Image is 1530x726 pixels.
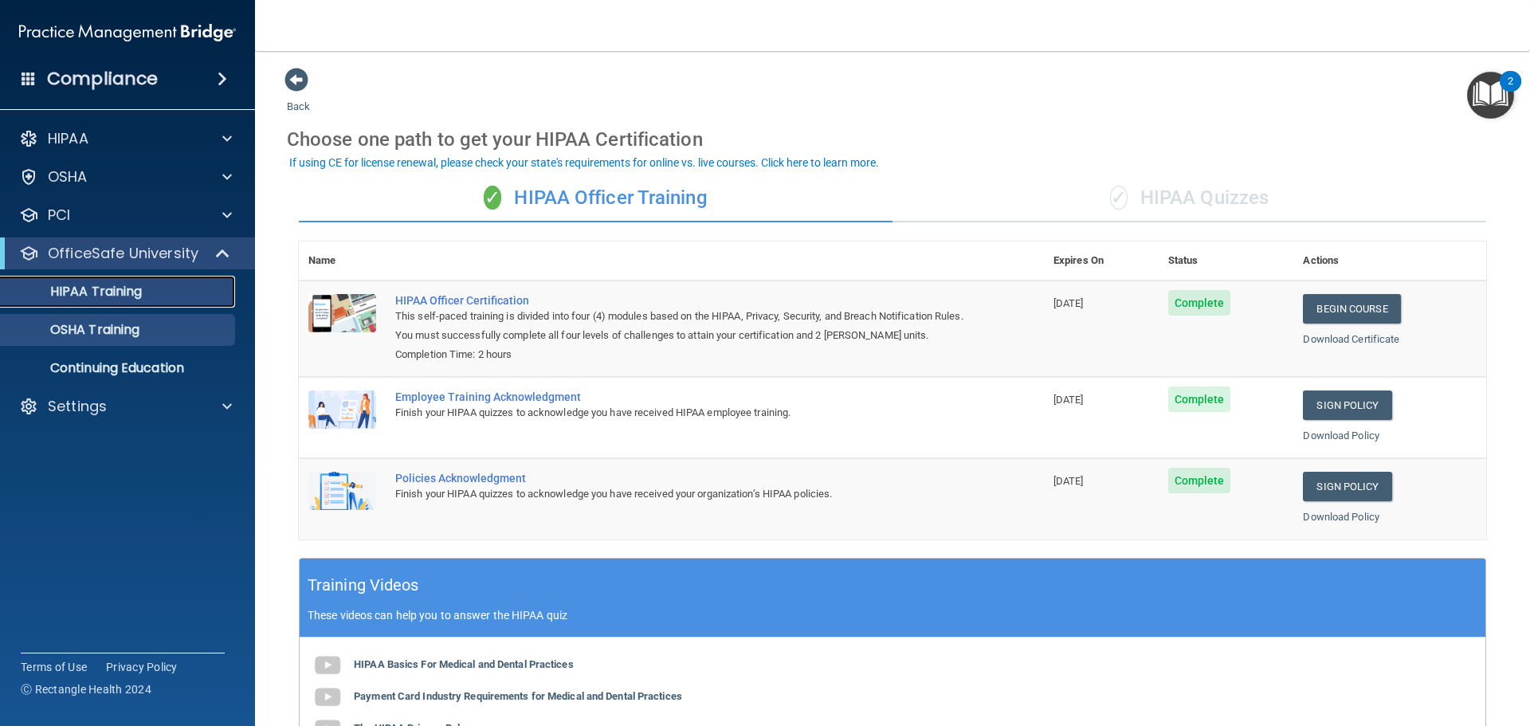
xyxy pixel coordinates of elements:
span: [DATE] [1053,394,1084,406]
h4: Compliance [47,68,158,90]
a: Download Policy [1303,430,1379,441]
th: Expires On [1044,241,1159,281]
h5: Training Videos [308,571,419,599]
a: OfficeSafe University [19,244,231,263]
div: HIPAA Officer Training [299,175,892,222]
a: Begin Course [1303,294,1400,324]
a: HIPAA [19,129,232,148]
span: ✓ [1110,186,1128,210]
div: Finish your HIPAA quizzes to acknowledge you have received your organization’s HIPAA policies. [395,485,964,504]
div: If using CE for license renewal, please check your state's requirements for online vs. live cours... [289,157,879,168]
div: Employee Training Acknowledgment [395,390,964,403]
a: Back [287,81,310,112]
th: Status [1159,241,1294,281]
img: gray_youtube_icon.38fcd6cc.png [312,649,343,681]
p: HIPAA [48,129,88,148]
div: Finish your HIPAA quizzes to acknowledge you have received HIPAA employee training. [395,403,964,422]
p: OSHA Training [10,322,139,338]
th: Name [299,241,386,281]
a: Download Policy [1303,511,1379,523]
b: Payment Card Industry Requirements for Medical and Dental Practices [354,690,682,702]
p: HIPAA Training [10,284,142,300]
div: HIPAA Quizzes [892,175,1486,222]
button: Open Resource Center, 2 new notifications [1467,72,1514,119]
p: OSHA [48,167,88,186]
a: Terms of Use [21,659,87,675]
p: Settings [48,397,107,416]
span: [DATE] [1053,297,1084,309]
a: Download Certificate [1303,333,1399,345]
div: Policies Acknowledgment [395,472,964,485]
span: [DATE] [1053,475,1084,487]
img: PMB logo [19,17,236,49]
img: gray_youtube_icon.38fcd6cc.png [312,681,343,713]
a: OSHA [19,167,232,186]
span: Complete [1168,290,1231,316]
p: Continuing Education [10,360,228,376]
a: Sign Policy [1303,472,1391,501]
a: HIPAA Officer Certification [395,294,964,307]
div: Choose one path to get your HIPAA Certification [287,116,1498,163]
span: ✓ [484,186,501,210]
p: OfficeSafe University [48,244,198,263]
a: Sign Policy [1303,390,1391,420]
a: PCI [19,206,232,225]
div: This self-paced training is divided into four (4) modules based on the HIPAA, Privacy, Security, ... [395,307,964,345]
th: Actions [1293,241,1486,281]
span: Complete [1168,468,1231,493]
div: 2 [1508,81,1513,102]
button: If using CE for license renewal, please check your state's requirements for online vs. live cours... [287,155,881,171]
b: HIPAA Basics For Medical and Dental Practices [354,658,574,670]
a: Privacy Policy [106,659,178,675]
a: Settings [19,397,232,416]
p: PCI [48,206,70,225]
div: Completion Time: 2 hours [395,345,964,364]
span: Ⓒ Rectangle Health 2024 [21,681,151,697]
p: These videos can help you to answer the HIPAA quiz [308,609,1477,622]
span: Complete [1168,387,1231,412]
